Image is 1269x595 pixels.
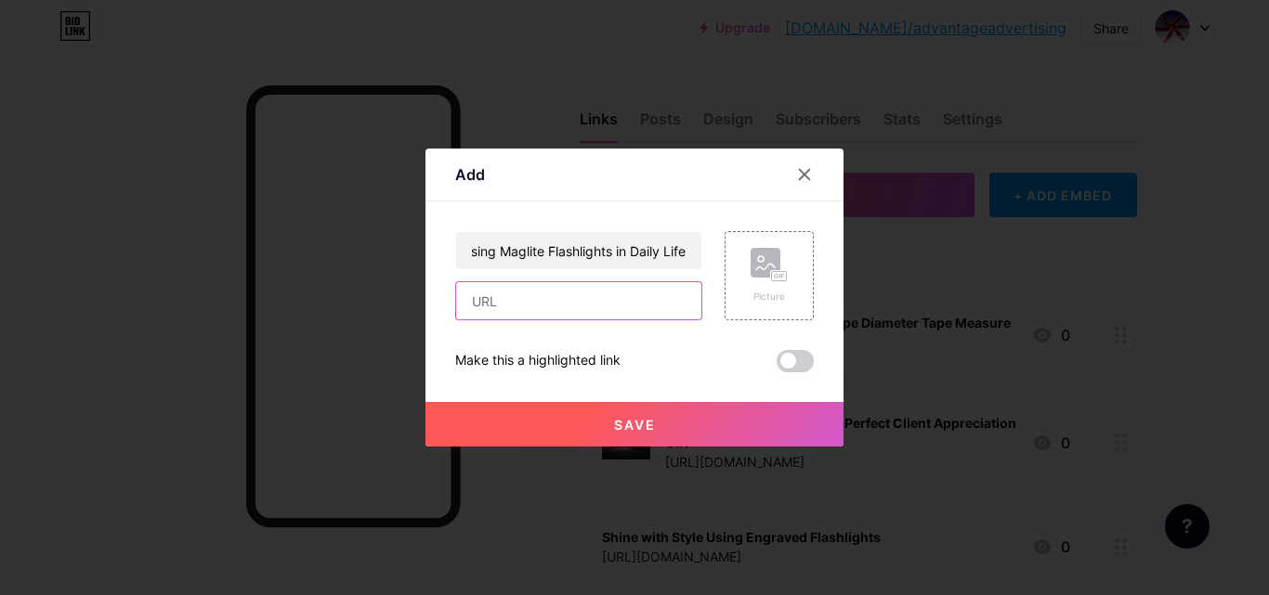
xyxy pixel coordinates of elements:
div: Picture [751,290,788,304]
div: Make this a highlighted link [455,350,621,372]
input: Title [456,232,701,269]
span: Save [614,417,656,433]
button: Save [425,402,844,446]
input: URL [456,282,701,319]
div: Add [455,163,485,186]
